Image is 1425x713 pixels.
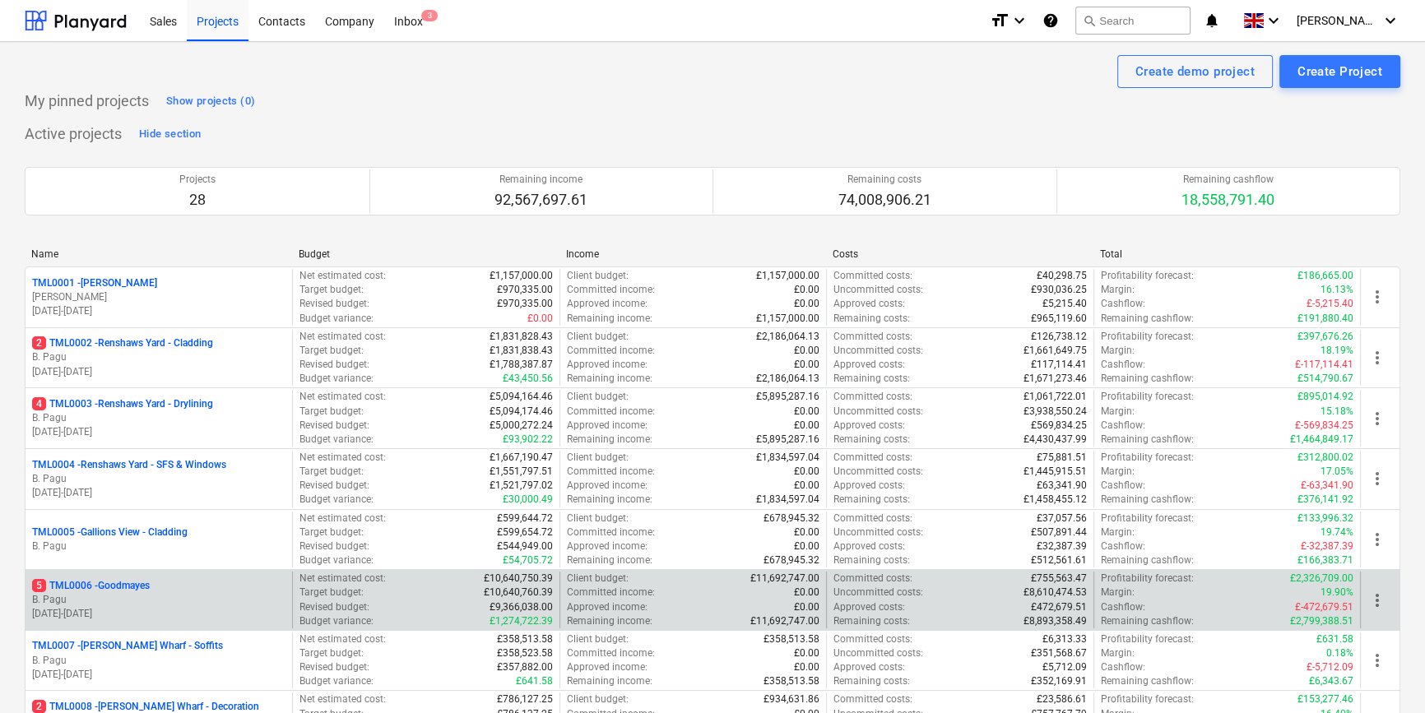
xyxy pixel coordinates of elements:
[490,465,553,479] p: £1,551,797.51
[497,539,553,553] p: £544,949.00
[31,248,285,260] div: Name
[1101,525,1135,539] p: Margin :
[299,586,364,600] p: Target budget :
[794,479,819,493] p: £0.00
[299,312,374,326] p: Budget variance :
[299,330,386,344] p: Net estimated cost :
[32,472,285,486] p: B. Pagu
[1037,512,1087,525] p: £37,057.56
[32,639,285,681] div: TML0007 -[PERSON_NAME] Wharf - SoffitsB. Pagu[DATE]-[DATE]
[25,124,122,144] p: Active projects
[1297,312,1353,326] p: £191,880.40
[1031,646,1087,660] p: £351,568.67
[1181,190,1274,210] p: 18,558,791.40
[497,283,553,297] p: £970,335.00
[299,297,369,311] p: Revised budget :
[567,539,648,553] p: Approved income :
[32,336,46,350] span: 2
[1083,14,1096,27] span: search
[32,486,285,500] p: [DATE] - [DATE]
[1321,283,1353,297] p: 16.13%
[32,276,285,318] div: TML0001 -[PERSON_NAME][PERSON_NAME][DATE]-[DATE]
[1101,586,1135,600] p: Margin :
[1037,451,1087,465] p: £75,881.51
[838,190,931,210] p: 74,008,906.21
[32,579,46,592] span: 5
[32,539,285,553] p: B. Pagu
[794,283,819,297] p: £0.00
[833,433,910,447] p: Remaining costs :
[567,674,652,688] p: Remaining income :
[833,283,923,297] p: Uncommitted costs :
[833,405,923,419] p: Uncommitted costs :
[833,248,1087,260] div: Costs
[299,419,369,433] p: Revised budget :
[497,512,553,525] p: £599,644.72
[1101,493,1194,507] p: Remaining cashflow :
[1101,344,1135,358] p: Margin :
[1297,372,1353,386] p: £514,790.67
[421,10,438,21] span: 3
[1042,632,1087,646] p: £6,313.33
[32,525,188,539] p: TML0005 - Gallions View - Cladding
[32,579,285,621] div: 5TML0006 -GoodmayesB. Pagu[DATE]-[DATE]
[1343,634,1425,713] iframe: Chat Widget
[756,493,819,507] p: £1,834,597.04
[490,330,553,344] p: £1,831,828.43
[1101,512,1194,525] p: Profitability forecast :
[833,451,912,465] p: Committed costs :
[1023,433,1087,447] p: £4,430,437.99
[566,248,820,260] div: Income
[32,290,285,304] p: [PERSON_NAME]
[833,390,912,404] p: Committed costs :
[756,312,819,326] p: £1,157,000.00
[1264,11,1283,30] i: keyboard_arrow_down
[1297,330,1353,344] p: £397,676.26
[1101,646,1135,660] p: Margin :
[179,173,216,187] p: Projects
[833,660,905,674] p: Approved costs :
[750,572,819,586] p: £11,692,747.00
[1101,572,1194,586] p: Profitability forecast :
[32,304,285,318] p: [DATE] - [DATE]
[166,92,255,111] div: Show projects (0)
[32,397,285,439] div: 4TML0003 -Renshaws Yard - DryliningB. Pagu[DATE]-[DATE]
[567,297,648,311] p: Approved income :
[1101,372,1194,386] p: Remaining cashflow :
[1181,173,1274,187] p: Remaining cashflow
[484,586,553,600] p: £10,640,760.39
[299,465,364,479] p: Target budget :
[1023,586,1087,600] p: £8,610,474.53
[1101,405,1135,419] p: Margin :
[32,336,213,350] p: TML0002 - Renshaws Yard - Cladding
[833,512,912,525] p: Committed costs :
[490,405,553,419] p: £5,094,174.46
[32,639,223,653] p: TML0007 - [PERSON_NAME] Wharf - Soffits
[1042,11,1059,30] i: Knowledge base
[516,674,553,688] p: £641.58
[833,525,923,539] p: Uncommitted costs :
[299,600,369,614] p: Revised budget :
[1101,433,1194,447] p: Remaining cashflow :
[567,390,629,404] p: Client budget :
[1101,553,1194,567] p: Remaining cashflow :
[1023,614,1087,628] p: £8,893,358.49
[1101,479,1145,493] p: Cashflow :
[299,269,386,283] p: Net estimated cost :
[1042,660,1087,674] p: £5,712.09
[32,397,46,410] span: 4
[299,614,374,628] p: Budget variance :
[1290,614,1353,628] p: £2,799,388.51
[750,614,819,628] p: £11,692,747.00
[1101,451,1194,465] p: Profitability forecast :
[32,593,285,607] p: B. Pagu
[756,433,819,447] p: £5,895,287.16
[1321,465,1353,479] p: 17.05%
[1301,479,1353,493] p: £-63,341.90
[299,512,386,525] p: Net estimated cost :
[162,88,259,114] button: Show projects (0)
[299,479,369,493] p: Revised budget :
[567,344,655,358] p: Committed income :
[833,632,912,646] p: Committed costs :
[1031,283,1087,297] p: £930,036.25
